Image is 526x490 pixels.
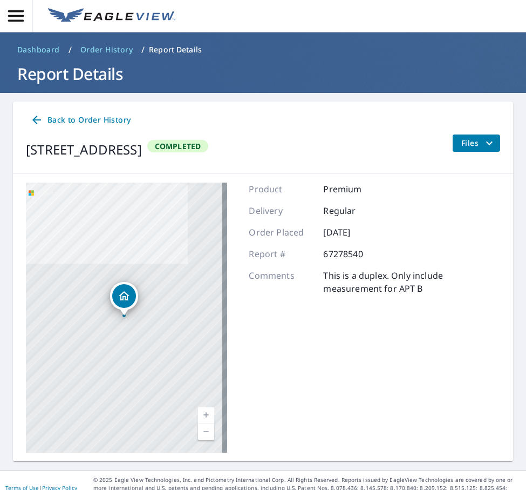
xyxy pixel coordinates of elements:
[249,204,313,217] p: Delivery
[17,44,60,55] span: Dashboard
[26,140,142,159] div: [STREET_ADDRESS]
[323,183,388,196] p: Premium
[48,8,175,24] img: EV Logo
[141,43,145,56] li: /
[249,183,313,196] p: Product
[13,41,64,58] a: Dashboard
[198,407,214,424] a: Current Level 17, Zoom In
[249,247,313,260] p: Report #
[13,41,513,58] nav: breadcrumb
[323,269,500,295] p: This is a duplex. Only include measurement for APT B
[26,110,135,130] a: Back to Order History
[249,226,313,239] p: Order Placed
[149,44,202,55] p: Report Details
[323,204,388,217] p: Regular
[13,63,513,85] h1: Report Details
[323,247,388,260] p: 67278540
[323,226,388,239] p: [DATE]
[80,44,133,55] span: Order History
[69,43,72,56] li: /
[461,137,496,150] span: Files
[110,282,138,316] div: Dropped pin, building 1, Residential property, 2352 Z Ter Apt B Riviera Beach, FL 33404
[76,41,137,58] a: Order History
[452,135,500,152] button: filesDropdownBtn-67278540
[198,424,214,440] a: Current Level 17, Zoom Out
[42,2,182,31] a: EV Logo
[30,113,131,127] span: Back to Order History
[249,269,313,295] p: Comments
[148,141,208,151] span: Completed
